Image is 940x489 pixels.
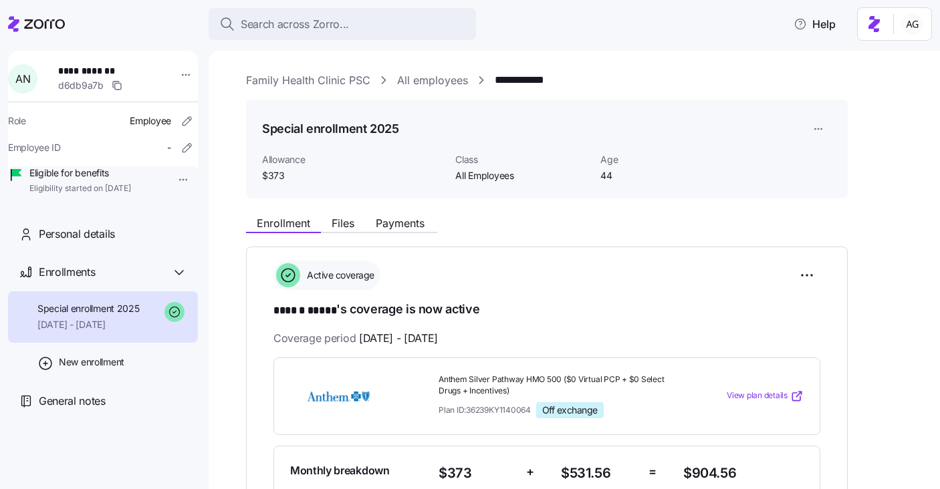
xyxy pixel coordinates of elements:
img: Anthem [290,381,386,412]
span: Eligibility started on [DATE] [29,183,131,194]
h1: Special enrollment 2025 [262,120,399,137]
span: Anthem Silver Pathway HMO 500 ($0 Virtual PCP + $0 Select Drugs + Incentives) [439,374,673,397]
span: General notes [39,393,106,410]
a: View plan details [727,389,804,403]
span: Active coverage [303,269,374,282]
span: Help [794,16,836,32]
span: $904.56 [683,462,804,484]
span: Files [332,218,354,228]
span: Enrollments [39,264,95,281]
span: Role [8,114,26,128]
span: $373 [262,169,445,182]
span: Class [455,153,590,166]
span: Employee [130,114,171,128]
span: Special enrollment 2025 [37,302,140,315]
span: $531.56 [561,462,638,484]
span: Coverage period [273,330,438,347]
span: Personal details [39,226,115,242]
span: Payments [376,218,425,228]
a: All employees [397,72,468,89]
span: Age [600,153,735,166]
span: New enrollment [59,355,124,369]
span: Plan ID: 36239KY1140064 [439,404,531,416]
span: Monthly breakdown [290,462,390,479]
span: All Employees [455,169,590,182]
span: + [526,462,534,482]
button: Search across Zorro... [209,8,476,40]
span: Allowance [262,153,445,166]
span: Search across Zorro... [241,16,349,33]
span: Enrollment [257,218,310,228]
img: 5fc55c57e0610270ad857448bea2f2d5 [902,13,923,35]
h1: 's coverage is now active [273,301,820,319]
span: A N [15,73,30,84]
span: - [167,141,171,154]
span: $373 [439,462,515,484]
a: Family Health Clinic PSC [246,72,370,89]
span: = [649,462,657,482]
span: Eligible for benefits [29,166,131,180]
span: Employee ID [8,141,61,154]
span: 44 [600,169,735,182]
span: [DATE] - [DATE] [359,330,438,347]
span: d6db9a7b [58,79,104,92]
span: View plan details [727,389,788,402]
button: Help [783,11,846,37]
span: [DATE] - [DATE] [37,318,140,331]
span: Off exchange [542,404,598,416]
